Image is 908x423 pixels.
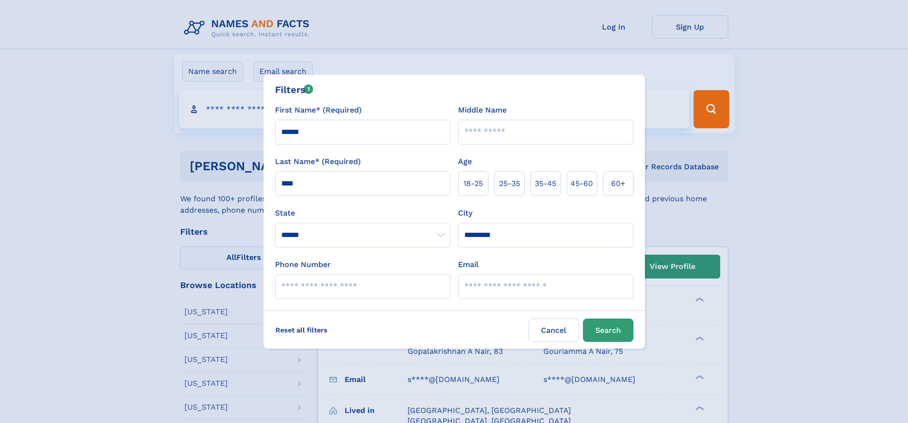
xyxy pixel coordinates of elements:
label: Phone Number [275,259,331,270]
span: 25‑35 [499,178,520,189]
label: State [275,207,450,219]
label: Cancel [529,319,579,342]
label: Reset all filters [269,319,334,341]
span: 18‑25 [463,178,483,189]
span: 35‑45 [535,178,556,189]
div: Filters [275,83,314,97]
label: City [458,207,472,219]
label: Last Name* (Required) [275,156,361,167]
label: First Name* (Required) [275,104,362,116]
label: Middle Name [458,104,507,116]
span: 45‑60 [571,178,593,189]
label: Email [458,259,479,270]
button: Search [583,319,633,342]
label: Age [458,156,472,167]
span: 60+ [611,178,625,189]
